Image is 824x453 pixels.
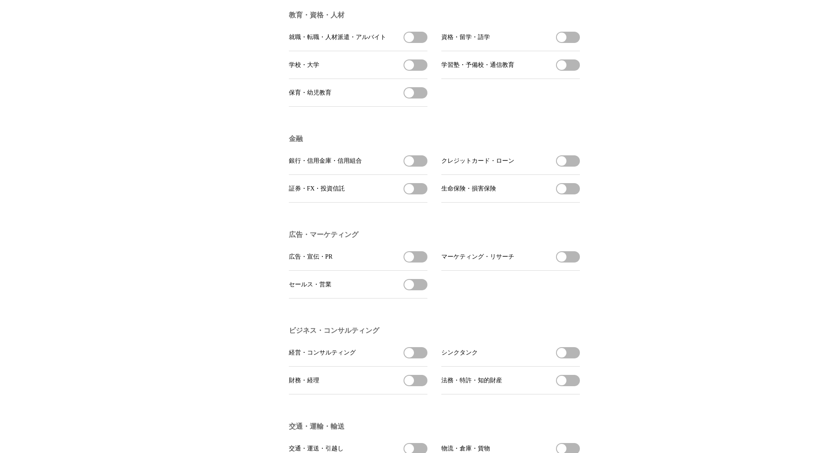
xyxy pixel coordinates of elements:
[441,445,490,453] span: 物流・倉庫・貨物
[289,253,333,261] span: 広告・宣伝・PR
[441,349,478,357] span: シンクタンク
[289,349,356,357] span: 経営・コンサルティング
[289,422,580,431] h3: 交通・運輸・輸送
[289,185,345,193] span: 証券・FX・投資信託
[289,89,331,97] span: 保育・幼児教育
[441,157,514,165] span: クレジットカード・ローン
[289,230,580,240] h3: 広告・マーケティング
[289,61,319,69] span: 学校・大学
[289,326,580,335] h3: ビジネス・コンサルティング
[441,185,496,193] span: 生命保険・損害保険
[289,11,580,20] h3: 教育・資格・人材
[441,61,514,69] span: 学習塾・予備校・通信教育
[289,445,344,453] span: 交通・運送・引越し
[289,377,319,384] span: 財務・経理
[441,253,514,261] span: マーケティング・リサーチ
[289,33,386,41] span: 就職・転職・人材派遣・アルバイト
[289,281,331,289] span: セールス・営業
[289,157,362,165] span: 銀行・信用金庫・信用組合
[441,377,502,384] span: 法務・特許・知的財産
[289,135,580,144] h3: 金融
[441,33,490,41] span: 資格・留学・語学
